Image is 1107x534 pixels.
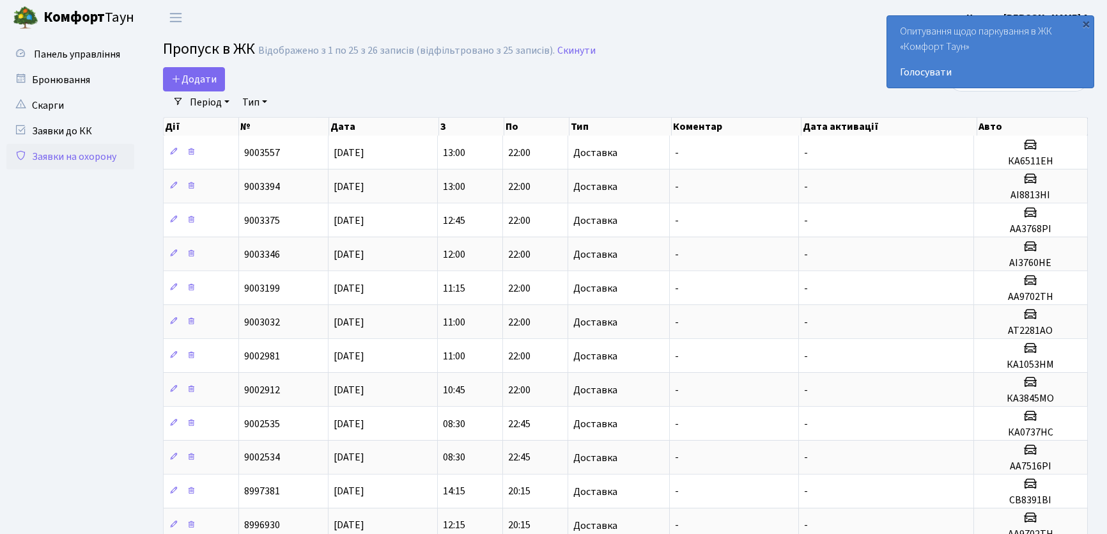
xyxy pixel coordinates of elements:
span: Доставка [573,453,617,463]
span: 08:30 [443,417,465,431]
span: [DATE] [334,349,364,363]
span: [DATE] [334,519,364,533]
span: 9003032 [244,315,280,329]
span: 22:00 [508,180,530,194]
a: Додати [163,67,225,91]
span: [DATE] [334,485,364,499]
span: 8996930 [244,519,280,533]
span: 12:15 [443,519,465,533]
span: 11:00 [443,349,465,363]
span: [DATE] [334,417,364,431]
span: Панель управління [34,47,120,61]
span: 22:45 [508,417,530,431]
th: По [504,118,569,136]
a: Голосувати [900,65,1081,80]
span: - [804,281,808,295]
div: × [1080,17,1092,30]
a: Цитрус [PERSON_NAME] А. [966,10,1092,26]
span: 9003199 [244,281,280,295]
span: - [804,485,808,499]
span: Доставка [573,249,617,260]
span: 9003375 [244,214,280,228]
span: Доставка [573,148,617,158]
span: - [675,417,679,431]
span: 10:45 [443,383,465,397]
span: 20:15 [508,485,530,499]
span: 22:45 [508,451,530,465]
span: - [675,383,679,397]
span: - [675,214,679,228]
span: 9002912 [244,383,280,397]
span: [DATE] [334,247,364,262]
h5: КА0737НС [979,427,1082,439]
span: 9002535 [244,417,280,431]
h5: АІ8813НІ [979,189,1082,201]
span: - [804,180,808,194]
span: - [804,214,808,228]
span: Доставка [573,283,617,294]
h5: КА1053НМ [979,359,1082,371]
span: - [675,315,679,329]
span: [DATE] [334,214,364,228]
span: 14:15 [443,485,465,499]
span: [DATE] [334,315,364,329]
span: 9003557 [244,146,280,160]
span: [DATE] [334,383,364,397]
span: - [804,417,808,431]
span: 9002981 [244,349,280,363]
span: Доставка [573,351,617,361]
span: - [804,146,808,160]
span: 11:15 [443,281,465,295]
a: Панель управління [6,42,134,67]
div: Відображено з 1 по 25 з 26 записів (відфільтровано з 25 записів). [258,45,555,57]
span: 13:00 [443,146,465,160]
span: 8997381 [244,485,280,499]
div: Опитування щодо паркування в ЖК «Комфорт Таун» [887,16,1094,88]
span: [DATE] [334,180,364,194]
span: 13:00 [443,180,465,194]
span: Доставка [573,182,617,192]
a: Заявки на охорону [6,144,134,169]
span: - [804,349,808,363]
span: - [675,349,679,363]
a: Період [185,91,235,113]
span: 9003394 [244,180,280,194]
b: Комфорт [43,7,105,27]
span: [DATE] [334,146,364,160]
span: 20:15 [508,519,530,533]
span: 22:00 [508,247,530,262]
img: logo.png [13,5,38,31]
span: Доставка [573,487,617,497]
span: - [675,281,679,295]
h5: КА6511ЕН [979,155,1082,168]
span: Доставка [573,317,617,327]
a: Заявки до КК [6,118,134,144]
span: 12:00 [443,247,465,262]
span: - [675,451,679,465]
span: - [804,247,808,262]
span: 9003346 [244,247,280,262]
th: Дата [329,118,439,136]
span: Таун [43,7,134,29]
button: Переключити навігацію [160,7,192,28]
span: Додати [171,72,217,86]
th: З [439,118,504,136]
a: Тип [237,91,272,113]
h5: СВ8391ВІ [979,494,1082,507]
span: 12:45 [443,214,465,228]
span: 9002534 [244,451,280,465]
th: Коментар [672,118,802,136]
span: Доставка [573,385,617,395]
span: - [804,383,808,397]
span: [DATE] [334,451,364,465]
span: 22:00 [508,214,530,228]
span: - [804,519,808,533]
h5: АІ3760НЕ [979,257,1082,269]
span: Доставка [573,521,617,531]
span: 22:00 [508,146,530,160]
span: 22:00 [508,349,530,363]
span: [DATE] [334,281,364,295]
h5: АА9702ТН [979,291,1082,303]
span: - [804,315,808,329]
span: Пропуск в ЖК [163,38,255,60]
